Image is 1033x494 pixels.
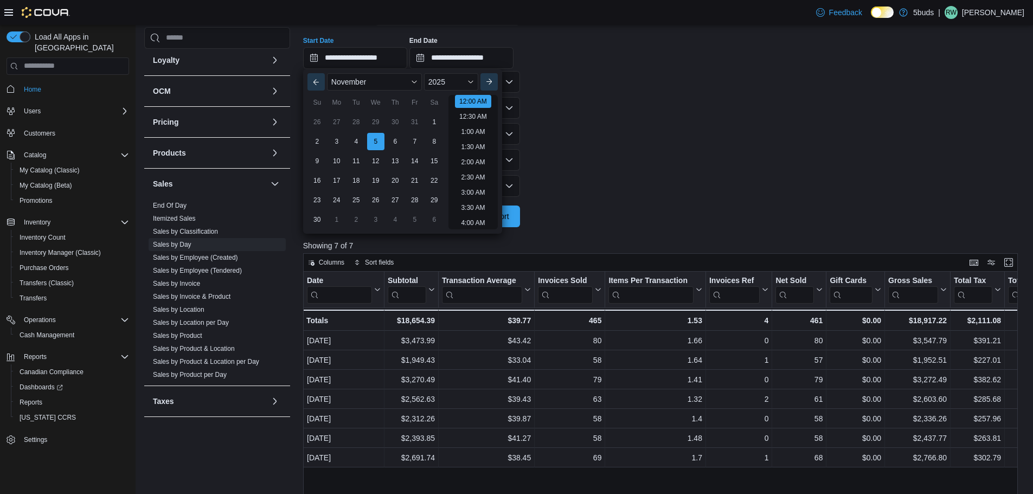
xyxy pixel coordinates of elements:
div: Date [307,275,372,286]
a: Transfers [15,292,51,305]
a: Sales by Product per Day [153,371,227,378]
div: $0.00 [830,354,881,367]
div: day-8 [426,133,443,150]
div: day-6 [387,133,404,150]
div: $0.00 [830,314,881,327]
h3: Loyalty [153,55,179,66]
a: Canadian Compliance [15,365,88,378]
div: day-27 [328,113,345,131]
span: Home [20,82,129,96]
div: Items Per Transaction [608,275,694,286]
input: Dark Mode [871,7,894,18]
div: day-16 [309,172,326,189]
span: Inventory Count [20,233,66,242]
a: Sales by Product [153,332,202,339]
div: day-1 [328,211,345,228]
nav: Complex example [7,77,129,476]
button: Gross Sales [888,275,947,303]
span: Sales by Invoice [153,279,200,288]
span: Settings [20,433,129,446]
div: $3,473.99 [388,334,435,347]
div: day-4 [348,133,365,150]
h3: Taxes [153,396,174,407]
ul: Time [448,95,498,229]
div: Total Tax [954,275,992,303]
span: Dashboards [20,383,63,392]
div: $3,272.49 [888,373,947,386]
span: Operations [20,313,129,326]
div: $3,547.79 [888,334,947,347]
div: day-1 [426,113,443,131]
span: Promotions [20,196,53,205]
div: day-26 [309,113,326,131]
span: Transfers [20,294,47,303]
div: Su [309,94,326,111]
span: Inventory Manager (Classic) [20,248,101,257]
div: 1.32 [608,393,702,406]
p: Showing 7 of 7 [303,240,1025,251]
span: My Catalog (Classic) [20,166,80,175]
input: Press the down key to enter a popover containing a calendar. Press the escape key to close the po... [303,47,407,69]
span: Feedback [829,7,862,18]
div: 1.41 [608,373,702,386]
a: My Catalog (Classic) [15,164,84,177]
button: Inventory [20,216,55,229]
div: day-2 [348,211,365,228]
button: Next month [480,73,498,91]
div: [DATE] [307,393,381,406]
input: Press the down key to open a popover containing a calendar. [409,47,514,69]
button: OCM [268,85,281,98]
button: Taxes [268,395,281,408]
span: Reports [20,398,42,407]
div: day-3 [367,211,384,228]
span: Canadian Compliance [20,368,84,376]
button: Settings [2,432,133,447]
button: Gift Cards [830,275,881,303]
div: day-25 [348,191,365,209]
button: Previous Month [307,73,325,91]
span: Sales by Product per Day [153,370,227,379]
span: Catalog [20,149,129,162]
div: day-19 [367,172,384,189]
button: Reports [2,349,133,364]
span: Reports [24,352,47,361]
div: Sales [144,199,290,386]
div: $2,111.08 [954,314,1001,327]
button: Net Sold [775,275,823,303]
button: Loyalty [268,54,281,67]
button: Sales [268,177,281,190]
a: End Of Day [153,202,187,209]
span: [US_STATE] CCRS [20,413,76,422]
span: Home [24,85,41,94]
button: Customers [2,125,133,141]
img: Cova [22,7,70,18]
div: 0 [709,373,768,386]
div: day-29 [367,113,384,131]
div: day-6 [426,211,443,228]
a: Feedback [812,2,867,23]
div: 2 [709,393,768,406]
a: Sales by Product & Location [153,345,235,352]
button: Invoices Ref [709,275,768,303]
li: 12:00 AM [455,95,491,108]
div: November, 2025 [307,112,444,229]
button: Sales [153,178,266,189]
li: 1:00 AM [457,125,489,138]
span: 2025 [428,78,445,86]
div: 0 [709,334,768,347]
button: Enter fullscreen [1002,256,1015,269]
div: day-7 [406,133,424,150]
span: Promotions [15,194,129,207]
span: Settings [24,435,47,444]
span: Inventory Manager (Classic) [15,246,129,259]
span: Transfers [15,292,129,305]
a: Sales by Location per Day [153,319,229,326]
a: My Catalog (Beta) [15,179,76,192]
div: 80 [538,334,601,347]
div: [DATE] [307,334,381,347]
div: day-18 [348,172,365,189]
span: Transfers (Classic) [15,277,129,290]
div: Gift Card Sales [830,275,872,303]
span: My Catalog (Classic) [15,164,129,177]
span: November [331,78,367,86]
